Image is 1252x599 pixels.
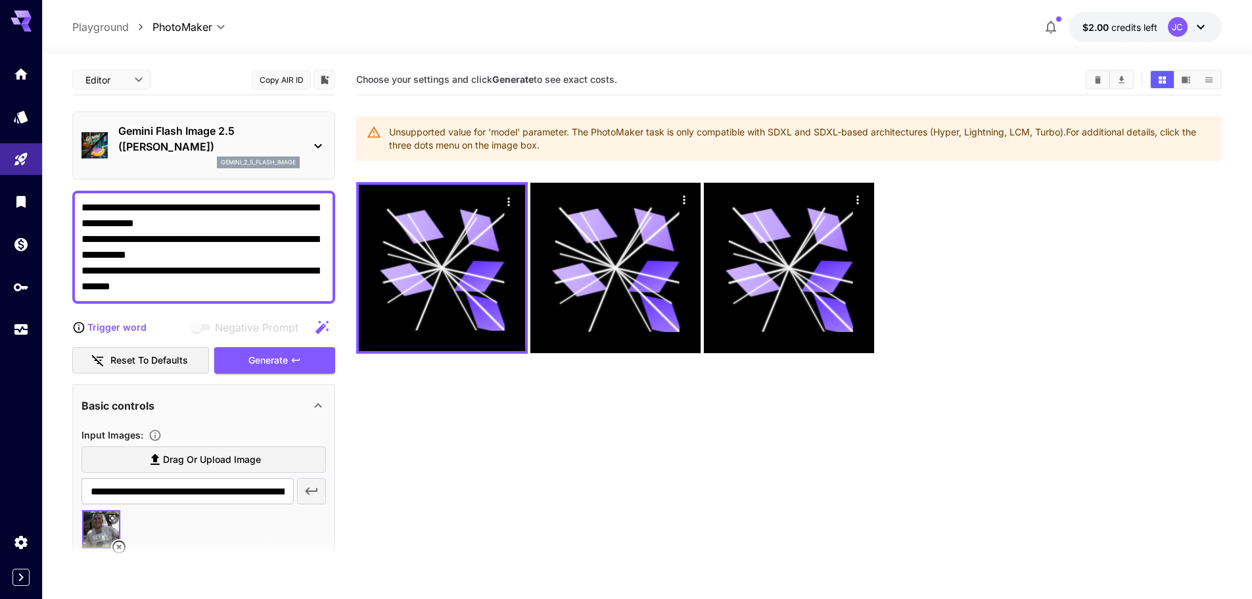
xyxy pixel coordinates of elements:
div: Usage [13,322,29,338]
button: Add to library [319,72,331,87]
div: Wallet [13,236,29,252]
div: Show media in grid viewShow media in video viewShow media in list view [1149,70,1222,89]
p: Trigger word [87,320,147,334]
span: Editor [85,73,126,87]
button: Download All [1110,71,1133,88]
div: Unsupported value for 'model' parameter. The PhotoMaker task is only compatible with SDXL and SDX... [389,120,1211,157]
div: Models [13,108,29,125]
p: Basic controls [81,398,154,414]
div: Basic controls [81,390,326,421]
div: API Keys [13,279,29,295]
div: Actions [674,189,694,209]
p: Gemini Flash Image 2.5 ([PERSON_NAME]) [118,123,300,155]
div: Home [13,66,29,82]
button: Expand sidebar [12,569,30,586]
div: JC [1168,17,1188,37]
p: gemini_2_5_flash_image [221,158,296,167]
nav: breadcrumb [72,19,152,35]
div: Actions [499,191,519,211]
a: Playground [72,19,129,35]
button: Show media in list view [1197,71,1220,88]
span: PhotoMaker [152,19,212,35]
button: $2.00JC [1069,12,1222,42]
button: Upload a reference image to guide the result. This is needed for Image-to-Image or Inpainting. Su... [143,429,167,442]
div: Clear AllDownload All [1085,70,1134,89]
button: Show media in grid view [1151,71,1174,88]
b: Generate [492,74,534,85]
span: $2.00 [1082,22,1111,33]
span: Input Images : [81,429,143,441]
span: Negative prompts are not compatible with the selected model. [189,319,309,335]
div: Library [13,193,29,210]
button: Show media in video view [1174,71,1197,88]
div: Actions [848,189,868,209]
button: Trigger word [72,314,147,341]
span: Drag or upload image [163,452,261,468]
div: Settings [13,534,29,550]
button: Clear All [1086,71,1109,88]
button: Copy AIR ID [252,70,311,89]
label: Drag or upload image [81,446,326,473]
div: $2.00 [1082,20,1157,34]
span: Negative Prompt [215,320,298,335]
button: Generate [214,347,335,374]
button: Reset to defaults [72,347,209,374]
div: Gemini Flash Image 2.5 ([PERSON_NAME])gemini_2_5_flash_image [81,118,326,174]
div: Playground [13,151,29,168]
span: Generate [248,352,288,369]
span: Choose your settings and click to see exact costs. [356,74,617,85]
span: credits left [1111,22,1157,33]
